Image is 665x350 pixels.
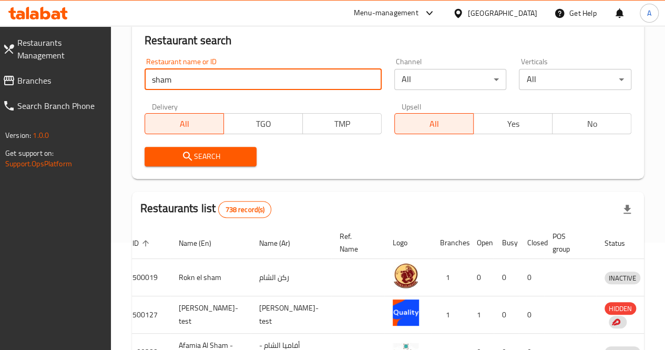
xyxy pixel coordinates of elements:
span: Search [153,150,249,163]
span: A [647,7,651,19]
span: Yes [478,116,548,132]
td: Rokn el sham [170,259,251,296]
button: All [394,113,474,134]
th: Busy [494,227,519,259]
td: 500127 [124,296,170,334]
td: 0 [494,296,519,334]
span: ID [132,237,152,249]
th: Open [468,227,494,259]
button: Yes [473,113,553,134]
button: Search [145,147,257,166]
span: Ref. Name [340,230,372,255]
div: INACTIVE [605,272,640,284]
span: Name (Ar) [259,237,304,249]
th: Closed [519,227,544,259]
td: 0 [468,259,494,296]
div: Export file [615,197,640,222]
td: 0 [519,259,544,296]
span: 738 record(s) [219,205,271,215]
th: Branches [432,227,468,259]
input: Search for restaurant name or ID.. [145,69,382,90]
span: TMP [307,116,377,132]
span: No [557,116,627,132]
span: TGO [228,116,299,132]
td: 1 [432,259,468,296]
td: 0 [494,259,519,296]
td: [PERSON_NAME]- test [251,296,331,334]
div: All [394,69,507,90]
span: Search Branch Phone [17,99,103,112]
span: Restaurants Management [17,36,103,62]
span: Get support on: [5,146,54,160]
span: All [399,116,469,132]
h2: Restaurant search [145,33,631,48]
label: Delivery [152,103,178,110]
td: 0 [519,296,544,334]
div: Total records count [218,201,271,218]
img: delivery hero logo [611,317,620,327]
span: 1.0.0 [33,128,49,142]
button: TGO [223,113,303,134]
td: ركن الشام [251,259,331,296]
td: 1 [468,296,494,334]
td: 500019 [124,259,170,296]
span: Status [605,237,639,249]
img: Rokn el sham [393,262,419,288]
span: POS group [553,230,584,255]
label: Upsell [402,103,421,110]
div: Indicates that the vendor menu management has been moved to DH Catalog service [609,316,627,328]
span: All [149,116,220,132]
h2: Restaurants list [140,201,272,218]
th: Logo [384,227,432,259]
button: No [552,113,631,134]
img: Mahamad Hesham Mahamad Abdelfatah- test [393,299,419,326]
div: [GEOGRAPHIC_DATA] [468,7,537,19]
button: TMP [302,113,382,134]
div: All [519,69,631,90]
span: Name (En) [179,237,225,249]
span: Branches [17,74,103,87]
div: Menu-management [354,7,418,19]
span: HIDDEN [605,303,636,315]
a: Support.OpsPlatform [5,157,72,171]
span: INACTIVE [605,272,640,284]
span: Version: [5,128,31,142]
td: 1 [432,296,468,334]
button: All [145,113,224,134]
td: [PERSON_NAME]- test [170,296,251,334]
